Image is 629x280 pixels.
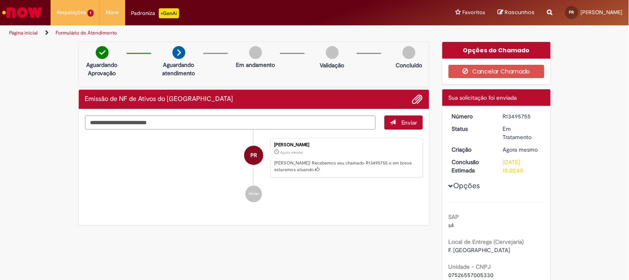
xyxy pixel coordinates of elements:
p: Em andamento [236,61,275,69]
h2: Emissão de NF de Ativos do ASVD Histórico de tíquete [85,96,233,103]
b: Unidade - CNPJ [449,263,491,270]
a: Rascunhos [498,9,535,17]
p: [PERSON_NAME]! Recebemos seu chamado R13495755 e em breve estaremos atuando. [274,160,418,173]
p: Concluído [396,61,422,69]
span: 1 [87,10,94,17]
span: Agora mesmo [280,150,303,155]
p: Validação [320,61,345,69]
div: Opções do Chamado [442,42,551,59]
span: PR [569,10,574,15]
div: 08/09/2025 13:02:37 [503,145,542,154]
span: Rascunhos [505,8,535,16]
textarea: Digite sua mensagem aqui... [85,115,376,130]
b: Local de Entrega (Cervejaria) [449,238,524,246]
button: Cancelar Chamado [449,65,544,78]
span: PR [250,145,257,165]
span: Requisições [57,8,86,17]
div: [PERSON_NAME] [274,142,418,147]
span: s4 [449,221,454,229]
img: img-circle-grey.png [403,46,415,59]
img: check-circle-green.png [96,46,109,59]
p: Aguardando atendimento [159,61,199,77]
img: img-circle-grey.png [249,46,262,59]
img: ServiceNow [1,4,44,21]
img: img-circle-grey.png [326,46,339,59]
img: arrow-next.png [172,46,185,59]
span: Agora mesmo [503,146,538,153]
span: More [106,8,119,17]
dt: Número [446,112,497,120]
button: Enviar [384,115,423,130]
span: Sua solicitação foi enviada [449,94,517,101]
li: PAULO ROBERTO [85,138,423,178]
div: [DATE] 15:02:40 [503,158,542,174]
dt: Conclusão Estimada [446,158,497,174]
span: Enviar [401,119,418,126]
p: Aguardando Aprovação [82,61,122,77]
time: 08/09/2025 13:02:37 [280,150,303,155]
p: +GenAi [159,8,179,18]
div: PAULO ROBERTO [244,146,263,165]
span: Favoritos [463,8,486,17]
ul: Trilhas de página [6,25,413,41]
div: Em Tratamento [503,125,542,141]
b: SAP [449,213,459,221]
ul: Histórico de tíquete [85,130,423,211]
dt: Status [446,125,497,133]
div: R13495755 [503,112,542,120]
button: Adicionar anexos [412,94,423,105]
a: Página inicial [9,29,38,36]
div: Padroniza [131,8,179,18]
span: 07526557005330 [449,271,494,279]
dt: Criação [446,145,497,154]
span: F. [GEOGRAPHIC_DATA] [449,246,510,254]
span: [PERSON_NAME] [581,9,623,16]
time: 08/09/2025 13:02:37 [503,146,538,153]
a: Formulário de Atendimento [56,29,117,36]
